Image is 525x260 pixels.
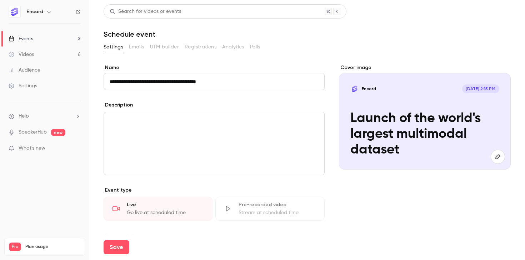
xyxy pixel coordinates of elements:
[19,129,47,136] a: SpeakerHub
[185,43,216,51] span: Registrations
[19,113,29,120] span: Help
[9,113,81,120] li: help-dropdown-opener
[104,187,325,194] p: Event type
[9,35,33,42] div: Events
[9,243,21,251] span: Pro
[350,111,499,158] p: Launch of the world's largest multimodal dataset
[104,240,129,254] button: Save
[104,112,325,175] section: description
[339,64,511,71] label: Cover image
[9,67,40,74] div: Audience
[150,43,179,51] span: UTM builder
[9,6,20,17] img: Encord
[104,41,123,53] button: Settings
[104,30,511,38] h1: Schedule event
[104,112,324,175] div: editor
[222,43,244,51] span: Analytics
[104,102,133,109] label: Description
[9,82,37,89] div: Settings
[110,8,181,15] div: Search for videos or events
[19,145,45,152] span: What's new
[239,201,315,208] div: Pre-recorded video
[250,43,260,51] span: Polls
[215,197,324,221] div: Pre-recorded videoStream at scheduled time
[104,64,325,71] label: Name
[362,86,376,92] p: Encord
[129,43,144,51] span: Emails
[350,84,359,93] img: Launch of the world's largest multimodal dataset
[462,84,499,93] span: [DATE] 2:15 PM
[25,244,80,250] span: Plan usage
[9,51,34,58] div: Videos
[104,197,212,221] div: LiveGo live at scheduled time
[127,209,204,216] div: Go live at scheduled time
[239,209,315,216] div: Stream at scheduled time
[127,201,204,208] div: Live
[51,129,65,136] span: new
[26,8,43,15] h6: Encord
